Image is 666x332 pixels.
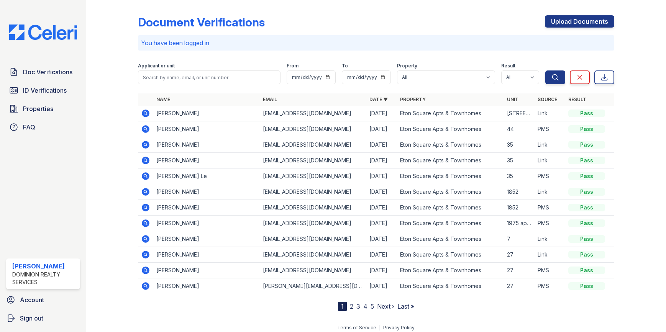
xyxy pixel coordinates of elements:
td: [EMAIL_ADDRESS][DOMAIN_NAME] [260,121,366,137]
td: 1975 apt 35 [504,216,535,231]
a: Source [538,96,557,102]
td: 35 [504,168,535,184]
td: Eton Square Apts & Townhomes [397,137,504,153]
td: 1852 [504,200,535,216]
label: Property [397,63,417,69]
td: PMS [535,216,565,231]
td: [PERSON_NAME] [153,231,260,247]
div: Pass [568,125,605,133]
a: Upload Documents [545,15,614,28]
div: Pass [568,267,605,274]
td: [PERSON_NAME][EMAIL_ADDRESS][DOMAIN_NAME] [260,278,366,294]
td: Link [535,247,565,263]
span: ID Verifications [23,86,67,95]
td: [DATE] [366,137,397,153]
td: [DATE] [366,153,397,168]
td: [EMAIL_ADDRESS][DOMAIN_NAME] [260,137,366,153]
td: [DATE] [366,263,397,278]
td: Eton Square Apts & Townhomes [397,121,504,137]
td: 7 [504,231,535,247]
a: Privacy Policy [383,325,415,330]
div: Pass [568,157,605,164]
td: Eton Square Apts & Townhomes [397,168,504,184]
td: Eton Square Apts & Townhomes [397,153,504,168]
td: [PERSON_NAME] Le [153,168,260,184]
span: FAQ [23,123,35,132]
a: 2 [350,303,353,310]
div: | [379,325,381,330]
td: Eton Square Apts & Townhomes [397,231,504,247]
td: PMS [535,263,565,278]
a: Result [568,96,586,102]
div: Pass [568,282,605,290]
a: Date ▼ [369,96,388,102]
a: ID Verifications [6,83,80,98]
td: 27 [504,247,535,263]
td: PMS [535,278,565,294]
a: FAQ [6,119,80,135]
div: Pass [568,251,605,258]
td: 27 [504,263,535,278]
label: From [287,63,299,69]
label: To [342,63,348,69]
td: Eton Square Apts & Townhomes [397,263,504,278]
td: [PERSON_NAME] [153,263,260,278]
a: Name [156,96,170,102]
td: 1852 [504,184,535,200]
td: [PERSON_NAME] [153,247,260,263]
a: Account [3,292,83,307]
span: Sign out [20,314,43,323]
td: 44 [504,121,535,137]
td: [DATE] [366,200,397,216]
td: Link [535,231,565,247]
div: Dominion Realty Services [12,271,77,286]
td: [PERSON_NAME] [153,121,260,137]
span: Account [20,295,44,304]
td: [EMAIL_ADDRESS][DOMAIN_NAME] [260,200,366,216]
td: PMS [535,121,565,137]
td: [DATE] [366,184,397,200]
td: Link [535,153,565,168]
img: CE_Logo_Blue-a8612792a0a2168367f1c8372b55b34899dd931a85d93a1a3d3e32e68fde9ad4.png [3,25,83,40]
input: Search by name, email, or unit number [138,70,280,84]
td: [DATE] [366,168,397,184]
span: Doc Verifications [23,67,72,77]
div: Document Verifications [138,15,265,29]
td: 35 [504,153,535,168]
span: Properties [23,104,53,113]
div: Pass [568,204,605,211]
td: [DATE] [366,121,397,137]
td: [PERSON_NAME] [153,278,260,294]
td: [PERSON_NAME] [153,137,260,153]
td: Eton Square Apts & Townhomes [397,247,504,263]
a: Doc Verifications [6,64,80,80]
td: Eton Square Apts & Townhomes [397,184,504,200]
td: [DATE] [366,278,397,294]
td: [EMAIL_ADDRESS][DOMAIN_NAME] [260,168,366,184]
td: [PERSON_NAME] [153,216,260,231]
td: [EMAIL_ADDRESS][DOMAIN_NAME] [260,184,366,200]
td: Link [535,106,565,121]
td: Eton Square Apts & Townhomes [397,200,504,216]
a: Property [400,96,426,102]
div: Pass [568,188,605,196]
a: Last » [397,303,414,310]
td: Eton Square Apts & Townhomes [397,216,504,231]
button: Sign out [3,311,83,326]
td: [PERSON_NAME] [153,106,260,121]
td: [EMAIL_ADDRESS][DOMAIN_NAME] [260,153,366,168]
td: Eton Square Apts & Townhomes [397,278,504,294]
div: Pass [568,110,605,117]
td: 35 [504,137,535,153]
td: [EMAIL_ADDRESS][DOMAIN_NAME] [260,216,366,231]
div: 1 [338,302,347,311]
td: [PERSON_NAME] [153,184,260,200]
td: Eton Square Apts & Townhomes [397,106,504,121]
td: Link [535,137,565,153]
a: Unit [507,96,518,102]
a: Next › [377,303,394,310]
a: 4 [363,303,367,310]
a: Properties [6,101,80,116]
div: Pass [568,219,605,227]
td: [EMAIL_ADDRESS][DOMAIN_NAME] [260,247,366,263]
